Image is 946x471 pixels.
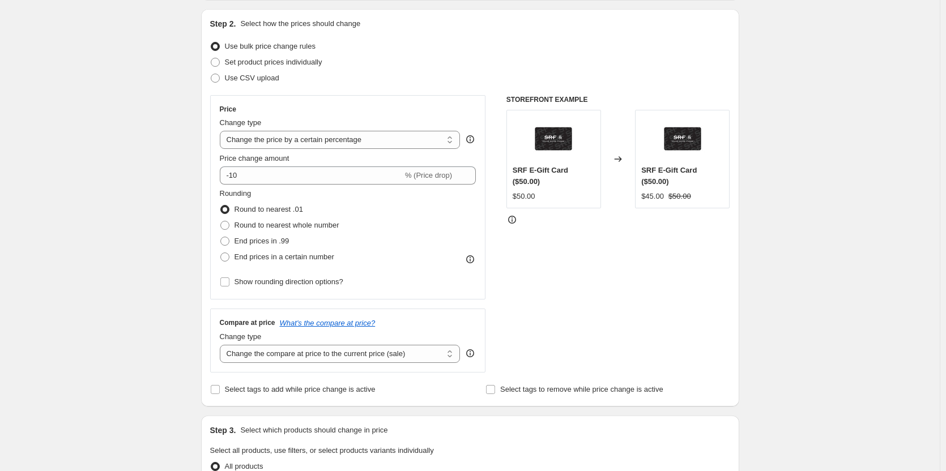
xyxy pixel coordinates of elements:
[465,348,476,359] div: help
[210,18,236,29] h2: Step 2.
[465,134,476,145] div: help
[405,171,452,179] span: % (Price drop)
[220,332,262,341] span: Change type
[280,319,376,327] button: What's the compare at price?
[220,118,262,127] span: Change type
[235,277,343,286] span: Show rounding direction options?
[235,252,334,261] span: End prices in a certain number
[220,318,275,327] h3: Compare at price
[235,205,303,213] span: Round to nearest .01
[531,116,576,161] img: srf-gift-card-padding_80x.jpg
[235,237,289,245] span: End prices in .99
[210,425,236,436] h2: Step 3.
[641,166,697,186] span: SRF E-Gift Card ($50.00)
[225,58,322,66] span: Set product prices individually
[240,18,360,29] p: Select how the prices should change
[235,221,339,229] span: Round to nearest whole number
[220,154,289,162] span: Price change amount
[506,95,730,104] h6: STOREFRONT EXAMPLE
[225,462,263,470] span: All products
[641,191,664,202] div: $45.00
[225,42,316,50] span: Use bulk price change rules
[500,385,663,393] span: Select tags to remove while price change is active
[240,425,387,436] p: Select which products should change in price
[668,191,691,202] strike: $50.00
[225,74,279,82] span: Use CSV upload
[220,189,252,198] span: Rounding
[220,166,403,185] input: -15
[210,446,434,455] span: Select all products, use filters, or select products variants individually
[225,385,376,393] span: Select tags to add while price change is active
[513,191,535,202] div: $50.00
[660,116,705,161] img: srf-gift-card-padding_80x.jpg
[220,105,236,114] h3: Price
[513,166,568,186] span: SRF E-Gift Card ($50.00)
